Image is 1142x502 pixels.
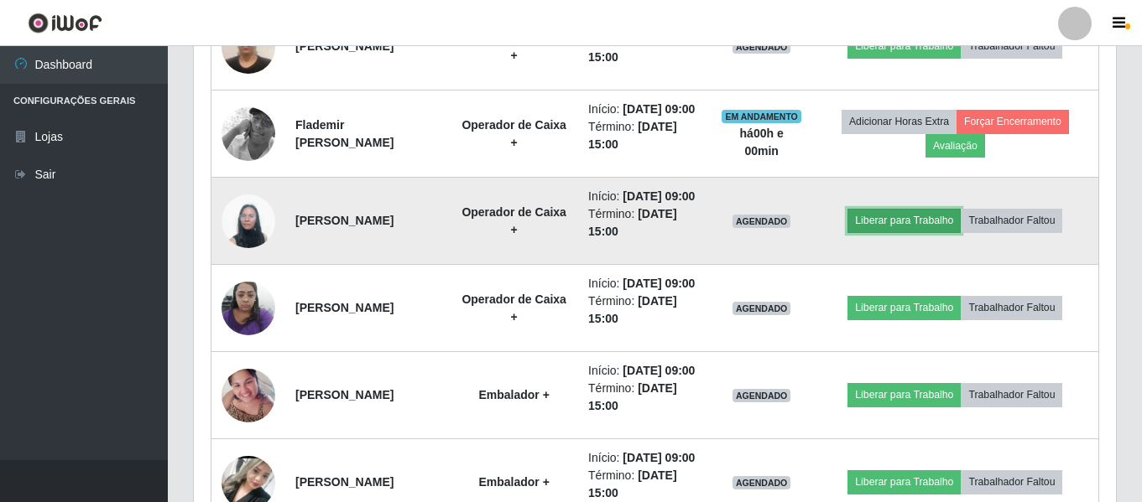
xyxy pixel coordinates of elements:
img: CoreUI Logo [28,13,102,34]
button: Trabalhador Faltou [961,209,1062,232]
strong: [PERSON_NAME] [295,39,394,53]
time: [DATE] 09:00 [623,451,695,464]
strong: Flademir [PERSON_NAME] [295,118,394,149]
strong: Embalador + [478,388,549,401]
li: Término: [588,118,701,153]
span: EM ANDAMENTO [722,110,801,123]
time: [DATE] 09:00 [623,189,695,203]
button: Avaliação [926,134,985,158]
li: Término: [588,380,701,415]
li: Início: [588,101,701,118]
button: Trabalhador Faltou [961,383,1062,406]
li: Término: [588,31,701,66]
li: Início: [588,275,701,292]
li: Início: [588,362,701,380]
span: AGENDADO [733,302,791,315]
strong: Embalador + [478,475,549,489]
strong: [PERSON_NAME] [295,388,394,401]
strong: Operador de Caixa + [461,205,566,236]
img: 1735958681545.jpeg [222,272,275,344]
button: Trabalhador Faltou [961,470,1062,494]
button: Trabalhador Faltou [961,34,1062,58]
button: Liberar para Trabalho [847,34,961,58]
img: 1745348003536.jpeg [222,11,275,82]
strong: Operador de Caixa + [461,118,566,149]
span: AGENDADO [733,215,791,228]
button: Forçar Encerramento [957,110,1069,133]
time: [DATE] 09:00 [623,277,695,290]
img: 1712327669024.jpeg [222,185,275,256]
button: Adicionar Horas Extra [842,110,957,133]
img: 1677862473540.jpeg [222,86,275,182]
strong: [PERSON_NAME] [295,214,394,227]
li: Término: [588,205,701,241]
button: Liberar para Trabalho [847,383,961,406]
strong: [PERSON_NAME] [295,475,394,489]
button: Trabalhador Faltou [961,296,1062,319]
li: Término: [588,467,701,502]
time: [DATE] 09:00 [623,364,695,377]
li: Término: [588,292,701,328]
span: AGENDADO [733,40,791,54]
span: AGENDADO [733,389,791,402]
strong: Operador de Caixa + [461,292,566,323]
button: Liberar para Trabalho [847,296,961,319]
li: Início: [588,188,701,205]
time: [DATE] 09:00 [623,102,695,116]
strong: há 00 h e 00 min [740,127,784,158]
strong: [PERSON_NAME] [295,301,394,314]
li: Início: [588,449,701,467]
button: Liberar para Trabalho [847,470,961,494]
span: AGENDADO [733,476,791,489]
strong: Operador de Caixa + [461,31,566,62]
button: Liberar para Trabalho [847,209,961,232]
img: 1729599385947.jpeg [222,360,275,431]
